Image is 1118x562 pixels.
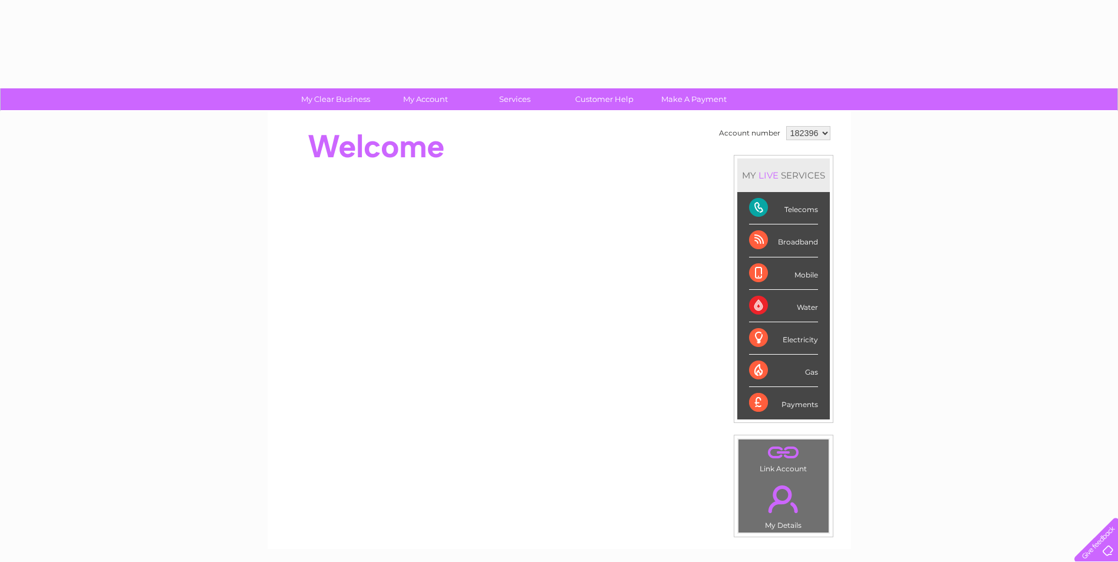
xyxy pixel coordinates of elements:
td: Account number [716,123,783,143]
a: Services [466,88,563,110]
td: Link Account [738,439,829,476]
div: MY SERVICES [737,158,830,192]
div: Gas [749,355,818,387]
div: Broadband [749,224,818,257]
a: Customer Help [556,88,653,110]
a: My Clear Business [287,88,384,110]
div: LIVE [756,170,781,181]
a: . [741,442,826,463]
div: Telecoms [749,192,818,224]
div: Water [749,290,818,322]
td: My Details [738,475,829,533]
div: Electricity [749,322,818,355]
a: Make A Payment [645,88,743,110]
a: . [741,478,826,520]
div: Payments [749,387,818,419]
a: My Account [377,88,474,110]
div: Mobile [749,257,818,290]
